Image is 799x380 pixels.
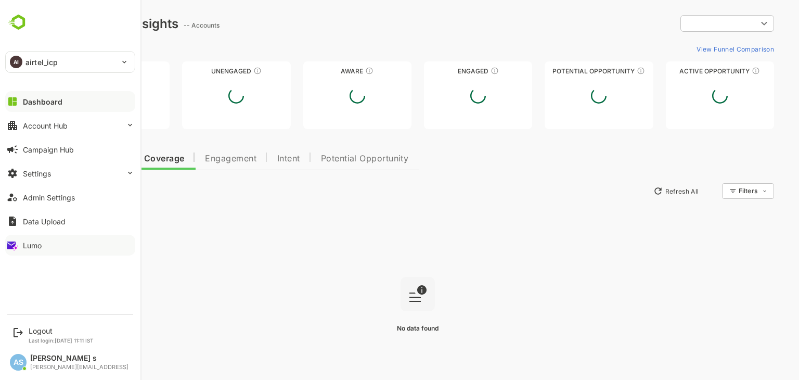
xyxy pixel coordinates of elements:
[29,326,94,335] div: Logout
[5,235,135,256] button: Lumo
[23,193,75,202] div: Admin Settings
[6,52,135,72] div: AIairtel_icp
[5,91,135,112] button: Dashboard
[329,67,337,75] div: These accounts have just entered the buying cycle and need further nurturing
[23,217,66,226] div: Data Upload
[5,115,135,136] button: Account Hub
[5,12,32,32] img: undefinedjpg
[25,57,58,68] p: airtel_icp
[23,145,74,154] div: Campaign Hub
[30,354,128,363] div: [PERSON_NAME] s
[5,211,135,232] button: Data Upload
[169,155,220,163] span: Engagement
[30,364,128,371] div: [PERSON_NAME][EMAIL_ADDRESS]
[5,187,135,208] button: Admin Settings
[454,67,462,75] div: These accounts are warm, further nurturing would qualify them to MQAs
[656,41,738,57] button: View Funnel Comparison
[629,67,738,75] div: Active Opportunity
[267,67,375,75] div: Aware
[23,169,51,178] div: Settings
[217,67,225,75] div: These accounts have not shown enough engagement and need nurturing
[360,324,402,332] span: No data found
[5,163,135,184] button: Settings
[25,182,101,200] button: New Insights
[10,56,22,68] div: AI
[146,67,254,75] div: Unengaged
[715,67,724,75] div: These accounts have open opportunities which might be at any of the Sales Stages
[241,155,264,163] span: Intent
[35,155,148,163] span: Data Quality and Coverage
[23,121,68,130] div: Account Hub
[701,182,738,200] div: Filters
[612,183,667,199] button: Refresh All
[5,139,135,160] button: Campaign Hub
[23,97,62,106] div: Dashboard
[702,187,721,195] div: Filters
[25,67,133,75] div: Unreached
[29,337,94,344] p: Last login: [DATE] 11:11 IST
[25,16,142,31] div: Dashboard Insights
[96,67,104,75] div: These accounts have not been engaged with for a defined time period
[10,354,27,371] div: AS
[508,67,616,75] div: Potential Opportunity
[285,155,372,163] span: Potential Opportunity
[147,21,186,29] ag: -- Accounts
[644,14,738,33] div: ​
[600,67,609,75] div: These accounts are MQAs and can be passed on to Inside Sales
[388,67,496,75] div: Engaged
[23,241,42,250] div: Lumo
